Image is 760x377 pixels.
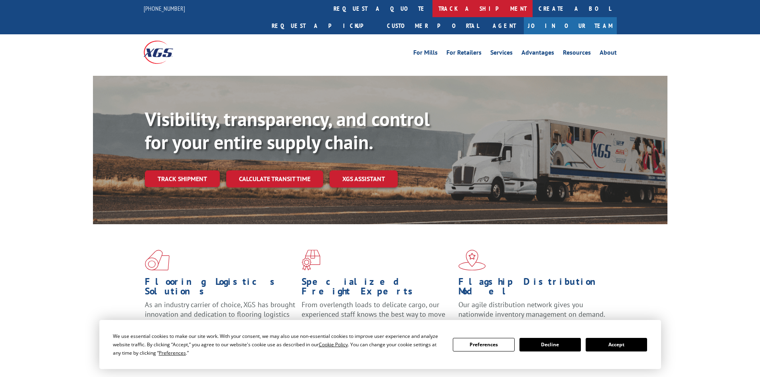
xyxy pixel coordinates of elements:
a: [PHONE_NUMBER] [144,4,185,12]
img: xgs-icon-focused-on-flooring-red [302,250,320,270]
img: xgs-icon-total-supply-chain-intelligence-red [145,250,170,270]
a: Resources [563,49,591,58]
a: For Retailers [446,49,482,58]
a: About [600,49,617,58]
img: xgs-icon-flagship-distribution-model-red [458,250,486,270]
button: Preferences [453,338,514,351]
button: Accept [586,338,647,351]
a: Join Our Team [524,17,617,34]
h1: Flooring Logistics Solutions [145,277,296,300]
a: XGS ASSISTANT [330,170,398,188]
span: As an industry carrier of choice, XGS has brought innovation and dedication to flooring logistics... [145,300,295,328]
a: Calculate transit time [226,170,323,188]
span: Cookie Policy [319,341,348,348]
h1: Flagship Distribution Model [458,277,609,300]
span: Preferences [159,349,186,356]
a: Advantages [521,49,554,58]
h1: Specialized Freight Experts [302,277,452,300]
div: We use essential cookies to make our site work. With your consent, we may also use non-essential ... [113,332,443,357]
div: Cookie Consent Prompt [99,320,661,369]
a: Agent [485,17,524,34]
a: For Mills [413,49,438,58]
a: Customer Portal [381,17,485,34]
a: Services [490,49,513,58]
a: Track shipment [145,170,220,187]
button: Decline [519,338,581,351]
b: Visibility, transparency, and control for your entire supply chain. [145,107,430,154]
p: From overlength loads to delicate cargo, our experienced staff knows the best way to move your fr... [302,300,452,336]
span: Our agile distribution network gives you nationwide inventory management on demand. [458,300,605,319]
a: Request a pickup [266,17,381,34]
